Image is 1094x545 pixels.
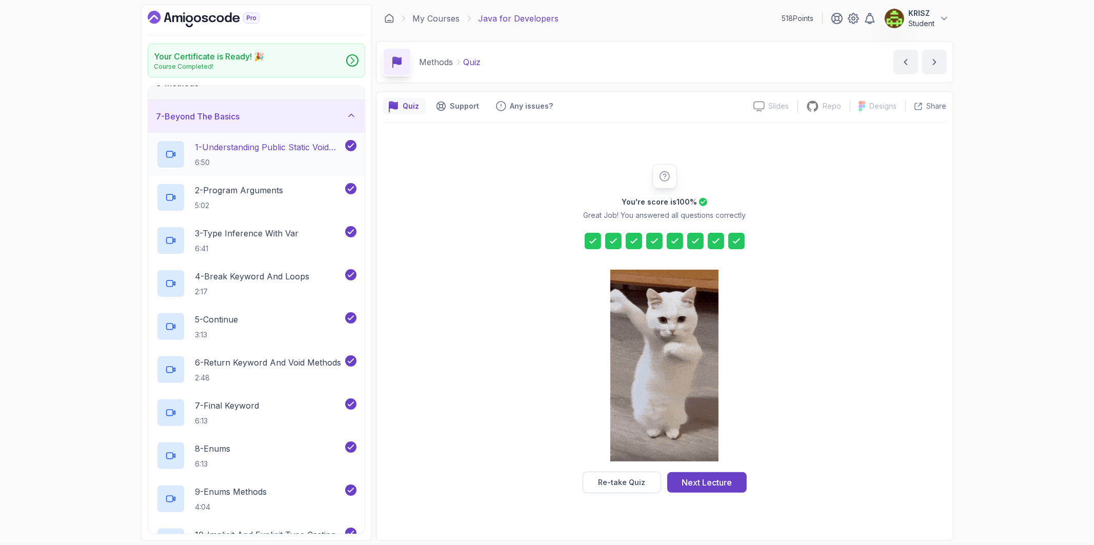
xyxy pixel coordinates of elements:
[195,141,343,153] p: 1 - Understanding Public Static Void Main
[195,157,343,168] p: 6:50
[870,101,897,111] p: Designs
[156,312,356,341] button: 5-Continue3:13
[583,472,661,493] button: Re-take Quiz
[622,197,697,207] h2: You're score is 100 %
[156,140,356,169] button: 1-Understanding Public Static Void Main6:50
[195,486,267,498] p: 9 - Enums Methods
[610,270,719,461] img: cool-cat
[156,441,356,470] button: 8-Enums6:13
[195,227,299,239] p: 3 - Type Inference With Var
[682,476,732,489] div: Next Lecture
[823,101,842,111] p: Repo
[156,398,356,427] button: 7-Final Keyword6:13
[195,416,260,426] p: 6:13
[383,98,426,114] button: quiz button
[479,12,559,25] p: Java for Developers
[583,210,746,220] p: Great Job! You answered all questions correctly
[905,101,947,111] button: Share
[154,50,265,63] h2: Your Certificate is Ready! 🎉
[195,399,260,412] p: 7 - Final Keyword
[148,11,283,27] a: Dashboard
[490,98,560,114] button: Feedback button
[384,13,394,24] a: Dashboard
[927,101,947,111] p: Share
[464,56,481,68] p: Quiz
[195,287,310,297] p: 2:17
[156,226,356,255] button: 3-Type Inference With Var6:41
[156,110,240,123] h3: 7 - Beyond The Basics
[156,355,356,384] button: 6-Return Keyword And Void Methods2:48
[195,330,238,340] p: 3:13
[909,18,935,29] p: Student
[195,244,299,254] p: 6:41
[156,269,356,298] button: 4-Break Keyword And Loops2:17
[450,101,480,111] p: Support
[154,63,265,71] p: Course Completed!
[782,13,814,24] p: 518 Points
[195,442,231,455] p: 8 - Enums
[148,100,365,133] button: 7-Beyond The Basics
[413,12,460,25] a: My Courses
[769,101,789,111] p: Slides
[667,472,747,493] button: Next Lecture
[156,485,356,513] button: 9-Enums Methods4:04
[195,459,231,469] p: 6:13
[420,56,453,68] p: Methods
[598,477,645,488] div: Re-take Quiz
[430,98,486,114] button: Support button
[156,183,356,212] button: 2-Program Arguments5:02
[403,101,420,111] p: Quiz
[893,50,918,74] button: previous content
[195,184,284,196] p: 2 - Program Arguments
[195,529,336,541] p: 10 - Implicit And Explicit Type Casting
[885,9,904,28] img: user profile image
[195,373,342,383] p: 2:48
[510,101,553,111] p: Any issues?
[195,356,342,369] p: 6 - Return Keyword And Void Methods
[884,8,949,29] button: user profile imageKRISZStudent
[195,313,238,326] p: 5 - Continue
[195,200,284,211] p: 5:02
[909,8,935,18] p: KRISZ
[195,502,267,512] p: 4:04
[922,50,947,74] button: next content
[195,270,310,282] p: 4 - Break Keyword And Loops
[148,44,365,77] a: Your Certificate is Ready! 🎉Course Completed!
